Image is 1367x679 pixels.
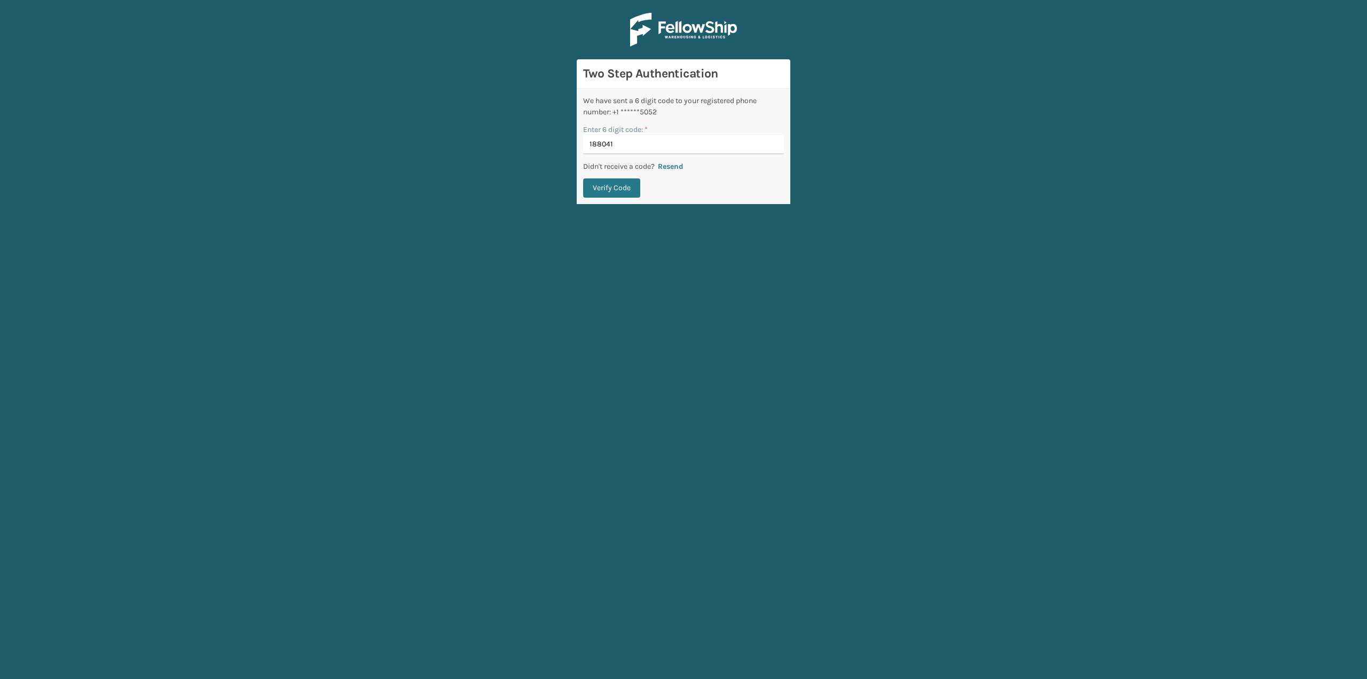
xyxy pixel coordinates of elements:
button: Verify Code [583,178,640,198]
h3: Two Step Authentication [583,66,784,82]
label: Enter 6 digit code: [583,124,648,135]
button: Resend [655,162,687,171]
img: Logo [630,13,737,46]
div: We have sent a 6 digit code to your registered phone number: +1 ******5052 [583,95,784,118]
p: Didn't receive a code? [583,161,655,172]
